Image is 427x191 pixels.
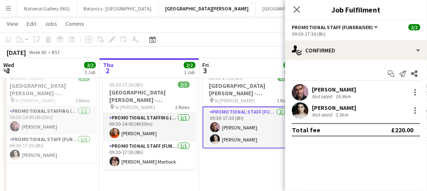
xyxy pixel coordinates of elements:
[115,104,156,110] span: St [PERSON_NAME]
[110,82,143,88] span: 09:30-17:30 (8h)
[3,70,97,163] app-job-card: 09:30-17:30 (8h)2/2[GEOGRAPHIC_DATA][PERSON_NAME] - Fundraising St [PERSON_NAME]2 RolesPromotiona...
[285,4,427,15] h3: Job Fulfilment
[292,126,320,134] div: Total fee
[103,89,196,104] h3: [GEOGRAPHIC_DATA][PERSON_NAME] - Fundraising
[103,141,196,170] app-card-role: Promotional Staff (Fundraiser)1/109:30-17:30 (8h)[PERSON_NAME] Mortlock
[201,66,209,75] span: 3
[3,107,97,135] app-card-role: Promotional Staffing (Promotional Staff)1/109:30-14:00 (4h30m)[PERSON_NAME]
[158,0,256,17] button: [GEOGRAPHIC_DATA][PERSON_NAME]
[103,70,196,170] app-job-card: In progress09:30-17:30 (8h)2/2[GEOGRAPHIC_DATA][PERSON_NAME] - Fundraising St [PERSON_NAME]2 Role...
[312,104,356,112] div: [PERSON_NAME]
[284,62,295,68] span: 2/2
[84,62,96,68] span: 2/2
[178,82,190,88] span: 2/2
[52,49,60,55] div: BST
[27,20,36,27] span: Edit
[215,97,255,104] span: St [PERSON_NAME]
[176,104,190,110] span: 2 Roles
[203,70,296,149] app-job-card: 09:30-17:30 (8h)2/2[GEOGRAPHIC_DATA][PERSON_NAME] - Fundraising St [PERSON_NAME]1 RolePromotional...
[65,20,84,27] span: Comms
[409,24,420,30] span: 2/2
[3,18,22,29] a: View
[15,97,56,104] span: St [PERSON_NAME]
[28,49,48,55] span: Week 40
[85,69,95,75] div: 1 Job
[3,61,14,69] span: Wed
[3,135,97,163] app-card-role: Promotional Staff (Fundraiser)1/109:30-17:30 (8h)[PERSON_NAME]
[184,69,195,75] div: 1 Job
[284,69,295,75] div: 1 Job
[334,93,352,99] div: 19.9km
[292,31,420,37] div: 09:30-17:30 (8h)
[203,61,209,69] span: Fri
[256,0,315,17] button: [GEOGRAPHIC_DATA]
[392,126,414,134] div: £220.00
[292,24,379,30] button: Promotional Staff (Fundraiser)
[277,97,289,104] span: 1 Role
[184,62,196,68] span: 2/2
[17,0,77,17] button: National Gallery (NG)
[3,82,97,97] h3: [GEOGRAPHIC_DATA][PERSON_NAME] - Fundraising
[62,18,88,29] a: Comms
[7,48,26,57] div: [DATE]
[102,66,113,75] span: 2
[2,66,14,75] span: 1
[76,97,90,104] span: 2 Roles
[334,112,350,118] div: 2.5km
[77,0,158,17] button: Botanics - [GEOGRAPHIC_DATA]
[23,18,40,29] a: Edit
[312,112,334,118] div: Not rated
[7,20,18,27] span: View
[292,24,373,30] span: Promotional Staff (Fundraiser)
[203,107,296,149] app-card-role: Promotional Staff (Fundraiser)2/209:30-17:30 (8h)[PERSON_NAME][PERSON_NAME]
[203,82,296,97] h3: [GEOGRAPHIC_DATA][PERSON_NAME] - Fundraising
[41,18,60,29] a: Jobs
[312,93,334,99] div: Not rated
[285,40,427,60] div: Confirmed
[103,61,113,69] span: Thu
[103,113,196,141] app-card-role: Promotional Staffing (Promotional Staff)1/109:30-14:00 (4h30m)[PERSON_NAME]
[312,86,356,93] div: [PERSON_NAME]
[45,20,57,27] span: Jobs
